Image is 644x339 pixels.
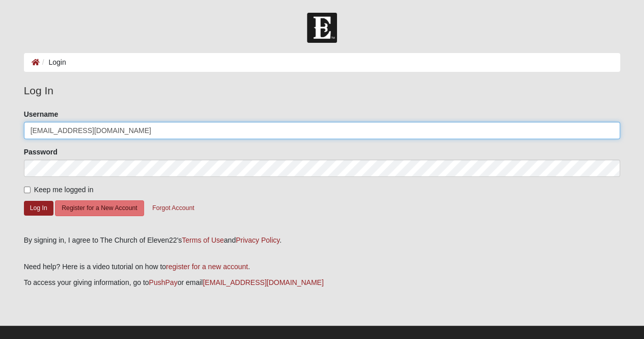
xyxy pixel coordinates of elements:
[24,201,53,216] button: Log In
[24,83,621,99] legend: Log In
[166,263,248,271] a: register for a new account
[24,109,59,119] label: Username
[24,187,31,193] input: Keep me logged in
[182,236,223,244] a: Terms of Use
[40,57,66,68] li: Login
[146,200,201,216] button: Forgot Account
[24,147,58,157] label: Password
[24,277,621,288] p: To access your giving information, go to or email
[203,278,323,286] a: [EMAIL_ADDRESS][DOMAIN_NAME]
[24,235,621,246] div: By signing in, I agree to The Church of Eleven22's and .
[149,278,178,286] a: PushPay
[55,200,144,216] button: Register for a New Account
[34,186,94,194] span: Keep me logged in
[236,236,279,244] a: Privacy Policy
[24,262,621,272] p: Need help? Here is a video tutorial on how to .
[307,13,337,43] img: Church of Eleven22 Logo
